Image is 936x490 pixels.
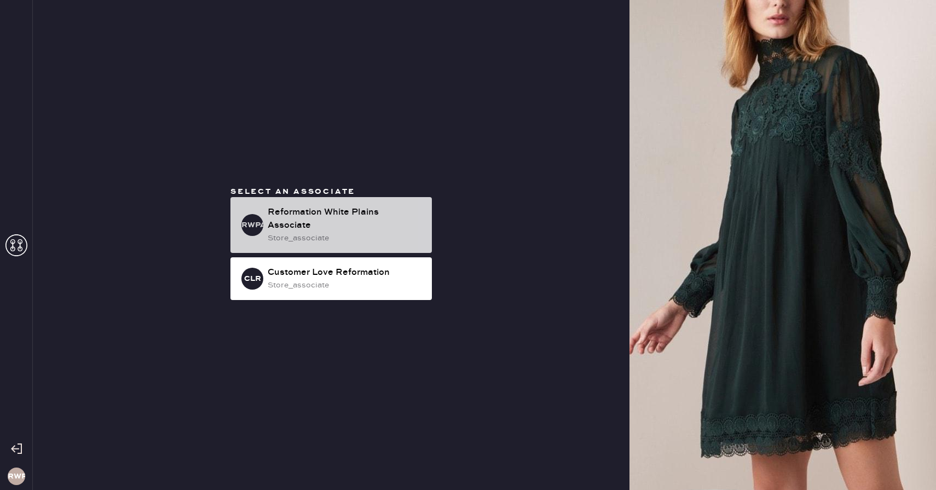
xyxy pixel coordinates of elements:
[884,441,931,488] iframe: Front Chat
[268,206,423,232] div: Reformation White Plains Associate
[241,221,263,229] h3: RWPA
[244,275,261,283] h3: CLR
[268,232,423,244] div: store_associate
[268,279,423,291] div: store_associate
[268,266,423,279] div: Customer Love Reformation
[8,472,25,480] h3: RWP
[230,187,355,197] span: Select an associate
